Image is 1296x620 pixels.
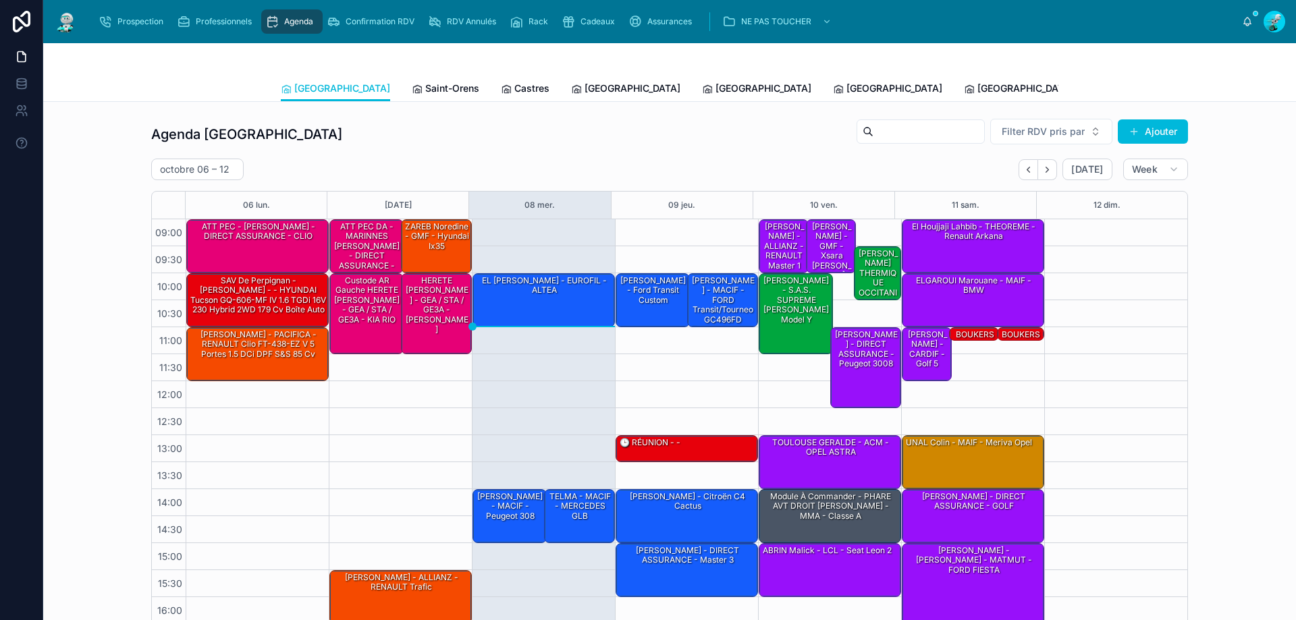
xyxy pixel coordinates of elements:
[902,436,1044,488] div: UNAL Colin - MAIF - Meriva Opel
[647,16,692,27] span: Assurances
[173,9,261,34] a: Professionnels
[151,125,342,144] h1: Agenda [GEOGRAPHIC_DATA]
[618,490,757,513] div: [PERSON_NAME] - Citroën C4 cactus
[902,490,1044,542] div: [PERSON_NAME] - DIRECT ASSURANCE - GOLF
[618,544,757,567] div: [PERSON_NAME] - DIRECT ASSURANCE - master 3
[154,281,186,292] span: 10:00
[1093,192,1120,219] button: 12 dim.
[189,221,327,243] div: ATT PEC - [PERSON_NAME] - DIRECT ASSURANCE - CLIO
[580,16,615,27] span: Cadeaux
[902,220,1044,273] div: El Houjjaji Lahbib - THEOREME - Renault Arkana
[154,308,186,319] span: 10:30
[616,436,757,461] div: 🕒 RÉUNION - -
[284,16,313,27] span: Agenda
[514,82,549,95] span: Castres
[154,604,186,616] span: 16:00
[187,220,328,273] div: ATT PEC - [PERSON_NAME] - DIRECT ASSURANCE - CLIO
[833,329,900,370] div: [PERSON_NAME] - DIRECT ASSURANCE - Peugeot 3008
[154,497,186,508] span: 14:00
[501,76,549,103] a: Castres
[187,328,328,381] div: [PERSON_NAME] - PACIFICA - RENAULT Clio FT-438-EZ V 5 Portes 1.5 dCi DPF S&S 85 cv
[950,328,998,341] div: BOUKERS Fatima - CIC - C4 PICASSO
[809,221,855,281] div: [PERSON_NAME] - GMF - Xsara [PERSON_NAME]
[668,192,695,219] button: 09 jeu.
[558,9,624,34] a: Cadeaux
[155,551,186,562] span: 15:00
[807,220,855,273] div: [PERSON_NAME] - GMF - Xsara [PERSON_NAME]
[154,524,186,535] span: 14:30
[761,544,893,557] div: ABRIN Malick - LCL - Seat leon 2
[154,389,186,400] span: 12:00
[902,274,1044,327] div: ELGAROUI Marouane - MAIF - BMW
[54,11,78,32] img: App logo
[187,274,328,327] div: SAV de Perpignan - [PERSON_NAME] - - HYUNDAI Tucson GQ-606-MF IV 1.6 TGDi 16V 230 Hybrid 2WD 179 ...
[846,82,942,95] span: [GEOGRAPHIC_DATA]
[156,335,186,346] span: 11:00
[741,16,811,27] span: NE PAS TOUCHER
[506,9,558,34] a: Rack
[759,436,900,488] div: TOULOUSE GERALDE - ACM - OPEL ASTRA
[905,436,1033,449] div: UNAL Colin - MAIF - Meriva Opel
[902,328,951,381] div: [PERSON_NAME] - CARDIF - golf 5
[702,76,811,103] a: [GEOGRAPHIC_DATA]
[402,220,472,273] div: ZAREB Noredine - GMF - hyundai ix35
[243,192,270,219] button: 06 lun.
[385,192,412,219] button: [DATE]
[952,192,979,219] button: 11 sam.
[831,328,901,407] div: [PERSON_NAME] - DIRECT ASSURANCE - Peugeot 3008
[1062,159,1112,180] button: [DATE]
[332,571,470,594] div: [PERSON_NAME] - ALLIANZ - RENAULT Trafic
[94,9,173,34] a: Prospection
[715,82,811,95] span: [GEOGRAPHIC_DATA]
[89,7,1242,36] div: scrollable content
[833,76,942,103] a: [GEOGRAPHIC_DATA]
[905,490,1043,513] div: [PERSON_NAME] - DIRECT ASSURANCE - GOLF
[616,274,689,327] div: [PERSON_NAME] - ford transit custom
[1123,159,1188,180] button: Week
[1000,329,1043,380] div: BOUKERS Fatima - CIC - PICASSO C4
[323,9,424,34] a: Confirmation RDV
[475,490,545,522] div: [PERSON_NAME] - MACIF - Peugeot 308
[1038,159,1057,180] button: Next
[1019,159,1038,180] button: Back
[447,16,496,27] span: RDV Annulés
[1132,163,1158,175] span: Week
[1071,163,1103,175] span: [DATE]
[196,16,252,27] span: Professionnels
[905,221,1043,243] div: El Houjjaji Lahbib - THEOREME - Renault Arkana
[152,254,186,265] span: 09:30
[761,275,832,326] div: [PERSON_NAME] - S.A.S. SUPREME [PERSON_NAME] Model Y
[155,577,186,589] span: 15:30
[545,490,615,542] div: TELMA - MACIF - MERCEDES GLB
[154,443,186,454] span: 13:00
[117,16,163,27] span: Prospection
[189,275,327,316] div: SAV de Perpignan - [PERSON_NAME] - - HYUNDAI Tucson GQ-606-MF IV 1.6 TGDi 16V 230 Hybrid 2WD 179 ...
[154,470,186,481] span: 13:30
[156,362,186,373] span: 11:30
[718,9,838,34] a: NE PAS TOUCHER
[810,192,838,219] button: 10 ven.
[759,490,900,542] div: Module à commander - PHARE AVT DROIT [PERSON_NAME] - MMA - classe A
[294,82,390,95] span: [GEOGRAPHIC_DATA]
[855,247,900,300] div: [PERSON_NAME] THERMIQUE OCCITANIE - FATEC (SNCF) - TRAFFIC
[905,275,1043,297] div: ELGAROUI Marouane - MAIF - BMW
[616,490,757,542] div: [PERSON_NAME] - Citroën C4 cactus
[1118,119,1188,144] button: Ajouter
[154,416,186,427] span: 12:30
[759,220,808,273] div: [PERSON_NAME] - ALLIANZ - RENAULT Master 1
[529,16,548,27] span: Rack
[330,220,403,273] div: ATT PEC DA - MARINNES [PERSON_NAME] - DIRECT ASSURANCE - OPEL tigra
[330,274,403,354] div: Custode AR Gauche HERETE [PERSON_NAME] - GEA / STA / GE3A - KIA RIO
[524,192,555,219] button: 08 mer.
[761,490,900,522] div: Module à commander - PHARE AVT DROIT [PERSON_NAME] - MMA - classe A
[1002,125,1085,138] span: Filter RDV pris par
[412,76,479,103] a: Saint-Orens
[761,436,900,459] div: TOULOUSE GERALDE - ACM - OPEL ASTRA
[688,274,758,327] div: [PERSON_NAME] - MACIF - FORD Transit/Tourneo GC496FD Transit Custom I 270 L1H1 2.0 TDCi 16V DPF F...
[547,490,614,522] div: TELMA - MACIF - MERCEDES GLB
[990,119,1112,144] button: Select Button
